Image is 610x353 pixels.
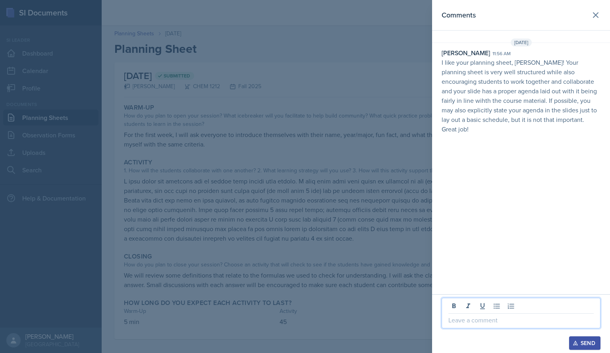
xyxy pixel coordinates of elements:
[511,39,532,46] span: [DATE]
[442,58,600,134] p: I like your planning sheet, [PERSON_NAME]! Your planning sheet is very well structured while also...
[442,10,476,21] h2: Comments
[574,340,595,346] div: Send
[569,336,600,350] button: Send
[442,48,490,58] div: [PERSON_NAME]
[492,50,511,57] div: 11:56 am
